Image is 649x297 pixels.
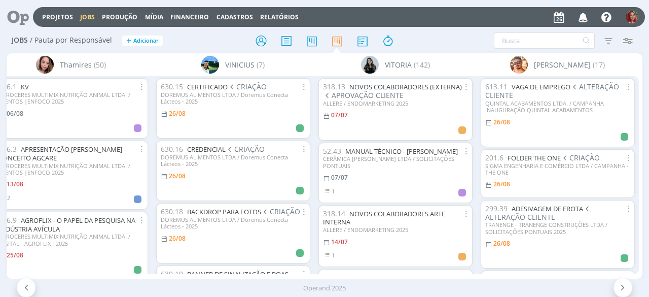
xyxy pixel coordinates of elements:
[508,153,561,162] a: FOLDER THE ONE
[323,226,468,233] div: ALLERE / ENDOMARKETING 2025
[161,154,306,167] div: DOREMUS ALIMENTOS LTDA / Doremus Conecta Lácteos - 2025
[142,13,166,21] button: Mídia
[323,273,445,291] a: NOVOS COLABORADORES ARTE INTERNA
[217,13,253,21] span: Cadastros
[161,216,306,229] div: DOREMUS ALIMENTOS LTDA / Doremus Conecta Lácteos - 2025
[161,207,183,216] span: 630.18
[331,238,348,246] : 14/07
[187,207,261,216] a: BACKDROP PARA FOTOS
[7,251,23,259] : 25/08
[126,36,131,46] span: +
[323,209,345,218] span: 318.14
[561,153,600,162] span: CRIAÇÃO
[323,90,404,100] span: APROVAÇÃO CLIENTE
[7,180,23,188] : 13/08
[213,13,256,21] button: Cadastros
[7,194,10,202] span: 2
[77,13,98,21] button: Jobs
[593,59,605,70] span: (17)
[145,13,163,21] a: Mídia
[493,180,510,188] : 26/08
[42,13,73,21] a: Projetos
[257,59,265,70] span: (7)
[323,146,341,156] span: 52.43
[512,82,570,91] a: VAGA DE EMPREGO
[201,56,219,74] img: V
[323,155,468,169] div: CERÂMICA [PERSON_NAME] LTDA / SOLICITAÇÕES PONTUAIS
[485,100,630,113] div: QUINTAL ACABAMENTOS LTDA. / CAMPANHA INAUGURAÇÃO QUINTAL ACABAMENTOS
[485,82,508,91] span: 613.11
[485,204,508,213] span: 299.39
[261,207,300,216] span: CRIAÇÃO
[332,251,335,259] span: 1
[161,91,306,105] div: DOREMUS ALIMENTOS LTDA / Doremus Conecta Lácteos - 2025
[161,270,289,287] a: BANNER DE SINALIZAÇÃO E BOAS VINDAS
[122,36,163,46] button: +Adicionar
[323,100,468,107] div: ALLERE / ENDOMARKETING 2025
[331,111,348,119] : 07/07
[225,59,255,70] span: VINICIUS
[228,82,267,91] span: CRIAÇÃO
[170,13,209,21] a: Financeiro
[414,59,430,70] span: (142)
[161,269,183,279] span: 630.19
[161,82,183,91] span: 630.15
[226,144,265,154] span: CRIAÇÃO
[323,209,445,227] a: NOVOS COLABORADORES ARTE INTERNA
[260,13,299,21] a: Relatórios
[187,82,228,91] a: CERTIFICADO
[345,147,458,156] a: MANUAL TÉCNICO - [PERSON_NAME]
[349,82,462,91] a: NOVOS COLABORADORES (EXTERNA)
[21,82,29,91] a: KV
[485,162,630,176] div: SIGMA ENGENHARIA E COMÉRCIO LTDA / CAMPANHA - THE ONE
[323,82,345,91] span: 318.13
[169,234,186,243] : 26/08
[625,8,639,26] button: G
[80,13,95,21] a: Jobs
[332,187,335,195] span: 1
[12,36,28,45] span: Jobs
[626,11,638,23] img: G
[385,59,412,70] span: VITORIA
[187,145,226,154] a: CREDENCIAL
[60,59,92,70] span: Thamires
[493,239,510,248] : 26/08
[36,56,54,74] img: T
[102,13,137,21] a: Produção
[169,109,186,118] : 26/08
[167,13,212,21] button: Financeiro
[99,13,140,21] button: Produção
[7,109,23,118] : 06/08
[30,36,112,45] span: / Pauta por Responsável
[361,56,379,74] img: V
[485,82,619,100] span: ALTERAÇÃO CLIENTE
[331,173,348,182] : 07/07
[493,118,510,126] : 26/08
[169,172,186,180] : 26/08
[94,59,106,70] span: (50)
[323,273,345,282] span: 318.14
[161,144,183,154] span: 630.16
[257,13,302,21] button: Relatórios
[494,32,595,49] input: Busca
[534,59,591,70] span: [PERSON_NAME]
[39,13,76,21] button: Projetos
[133,38,159,44] span: Adicionar
[512,204,583,213] a: ADESIVAGEM DE FROTA
[510,56,528,74] img: V
[485,204,592,222] span: ALTERAÇÃO CLIENTE
[485,153,503,162] span: 201.6
[485,221,630,235] div: TRANENGE - TRANENGE CONSTRUÇÕES LTDA / SOLICITAÇÕES PONTUAIS 2025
